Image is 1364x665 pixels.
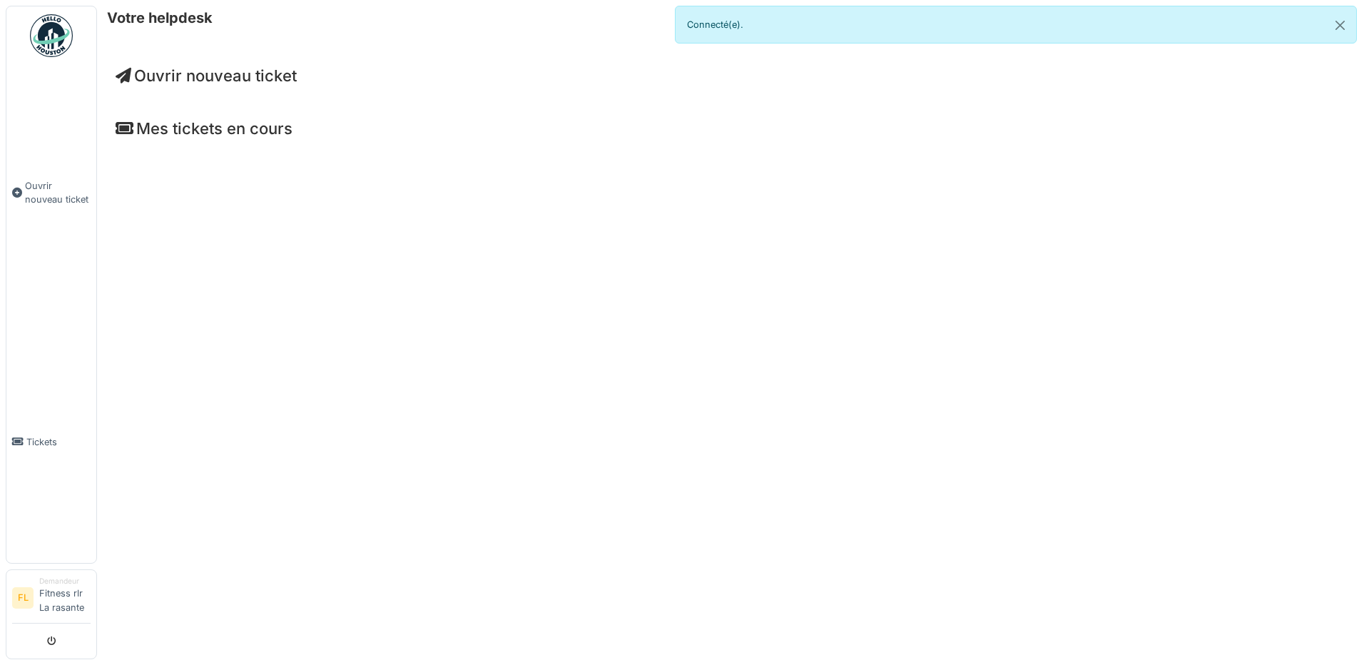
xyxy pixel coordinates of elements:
[30,14,73,57] img: Badge_color-CXgf-gQk.svg
[12,576,91,624] a: FL DemandeurFitness rlr La rasante
[26,435,91,449] span: Tickets
[116,119,1345,138] h4: Mes tickets en cours
[25,179,91,206] span: Ouvrir nouveau ticket
[39,576,91,620] li: Fitness rlr La rasante
[107,9,213,26] h6: Votre helpdesk
[6,321,96,563] a: Tickets
[39,576,91,587] div: Demandeur
[1324,6,1356,44] button: Close
[116,66,297,85] a: Ouvrir nouveau ticket
[12,587,34,609] li: FL
[675,6,1357,44] div: Connecté(e).
[6,65,96,321] a: Ouvrir nouveau ticket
